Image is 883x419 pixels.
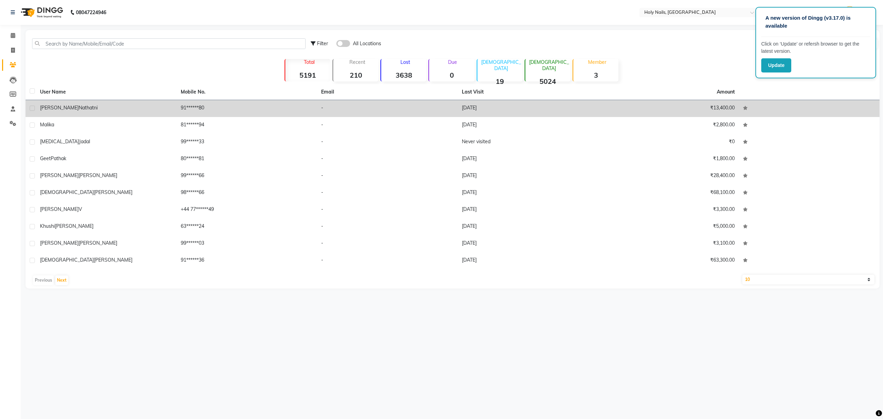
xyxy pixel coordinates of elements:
[458,185,598,202] td: [DATE]
[458,117,598,134] td: [DATE]
[429,71,474,79] strong: 0
[94,189,132,195] span: [PERSON_NAME]
[79,105,98,111] span: Nathatni
[51,155,66,162] span: Pathak
[285,71,330,79] strong: 5191
[55,223,93,229] span: [PERSON_NAME]
[458,218,598,235] td: [DATE]
[76,3,106,22] b: 08047224946
[40,172,79,178] span: [PERSON_NAME]
[761,40,870,55] p: Click on ‘Update’ or refersh browser to get the latest version.
[317,252,458,269] td: -
[458,134,598,151] td: Never visited
[598,202,739,218] td: ₹3,300.00
[79,138,90,145] span: Jadal
[317,202,458,218] td: -
[317,218,458,235] td: -
[40,105,79,111] span: [PERSON_NAME]
[177,84,317,100] th: Mobile No.
[317,100,458,117] td: -
[18,3,65,22] img: logo
[713,84,739,100] th: Amount
[528,59,571,71] p: [DEMOGRAPHIC_DATA]
[317,151,458,168] td: -
[458,202,598,218] td: [DATE]
[94,257,132,263] span: [PERSON_NAME]
[576,59,618,65] p: Member
[458,252,598,269] td: [DATE]
[573,71,618,79] strong: 3
[480,59,523,71] p: [DEMOGRAPHIC_DATA]
[598,235,739,252] td: ₹3,100.00
[598,168,739,185] td: ₹28,400.00
[40,189,94,195] span: [DEMOGRAPHIC_DATA]
[79,240,117,246] span: [PERSON_NAME]
[598,218,739,235] td: ₹5,000.00
[458,100,598,117] td: [DATE]
[458,151,598,168] td: [DATE]
[765,14,866,30] p: A new version of Dingg (v3.17.0) is available
[317,40,328,47] span: Filter
[336,59,378,65] p: Recent
[458,168,598,185] td: [DATE]
[317,185,458,202] td: -
[79,172,117,178] span: [PERSON_NAME]
[598,100,739,117] td: ₹13,400.00
[458,84,598,100] th: Last Visit
[32,38,306,49] input: Search by Name/Mobile/Email/Code
[317,117,458,134] td: -
[55,275,68,285] button: Next
[598,252,739,269] td: ₹63,300.00
[317,134,458,151] td: -
[317,235,458,252] td: -
[525,77,571,86] strong: 5024
[317,84,458,100] th: Email
[79,206,82,212] span: V
[40,206,79,212] span: [PERSON_NAME]
[40,257,94,263] span: [DEMOGRAPHIC_DATA]
[598,151,739,168] td: ₹1,800.00
[761,58,791,72] button: Update
[40,121,54,128] span: Malika
[381,71,426,79] strong: 3638
[598,185,739,202] td: ₹68,100.00
[40,223,55,229] span: Khushi
[333,71,378,79] strong: 210
[598,134,739,151] td: ₹0
[40,240,79,246] span: [PERSON_NAME]
[317,168,458,185] td: -
[384,59,426,65] p: Lost
[36,84,177,100] th: User Name
[844,6,856,18] img: Ajay
[40,138,79,145] span: [MEDICAL_DATA]
[430,59,474,65] p: Due
[40,155,51,162] span: Geet
[353,40,381,47] span: All Locations
[288,59,330,65] p: Total
[458,235,598,252] td: [DATE]
[477,77,523,86] strong: 19
[598,117,739,134] td: ₹2,800.00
